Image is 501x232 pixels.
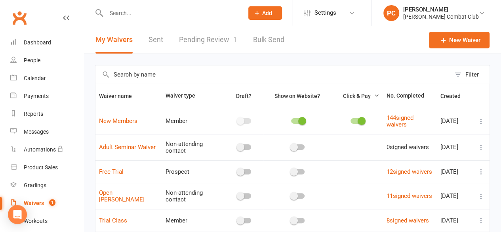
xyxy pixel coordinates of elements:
th: Waiver type [162,84,225,108]
button: Waiver name [99,91,141,101]
a: Trial Class [99,217,127,224]
td: Non-attending contact [162,134,225,160]
button: Add [248,6,282,20]
div: Reports [24,111,43,117]
button: My Waivers [95,26,133,54]
td: [DATE] [437,134,473,160]
a: New Waiver [429,32,490,48]
span: 1 [233,35,237,44]
a: Sent [149,26,163,54]
div: Workouts [24,218,48,224]
span: Draft? [236,93,251,99]
span: 0 signed waivers [386,144,429,151]
td: Non-attending contact [162,183,225,209]
span: Settings [314,4,336,22]
td: [DATE] [437,183,473,209]
span: 1 [49,199,55,206]
div: Waivers [24,200,44,206]
a: Pending Review1 [179,26,237,54]
input: Search by name [95,65,450,84]
span: Waiver name [99,93,141,99]
td: Member [162,108,225,134]
td: [DATE] [437,209,473,232]
div: Gradings [24,182,46,188]
td: [DATE] [437,160,473,183]
div: [PERSON_NAME] [403,6,479,13]
span: Add [262,10,272,16]
a: Bulk Send [253,26,284,54]
a: New Members [99,117,137,125]
div: Messages [24,128,49,135]
button: Created [440,91,469,101]
input: Search... [104,8,238,19]
td: Prospect [162,160,225,183]
a: Automations [10,141,84,159]
div: [PERSON_NAME] Combat Club [403,13,479,20]
a: Payments [10,87,84,105]
a: Adult Seminar Waiver [99,144,156,151]
a: Clubworx [10,8,29,28]
div: Payments [24,93,49,99]
div: People [24,57,40,63]
span: Show on Website? [274,93,320,99]
a: Gradings [10,176,84,194]
div: Automations [24,146,56,153]
a: Free Trial [99,168,124,175]
a: Messages [10,123,84,141]
a: Reports [10,105,84,123]
a: 144signed waivers [386,114,413,128]
a: Workouts [10,212,84,230]
div: Calendar [24,75,46,81]
div: Filter [465,70,479,79]
a: 8signed waivers [386,217,429,224]
a: Dashboard [10,34,84,52]
button: Filter [450,65,490,84]
button: Draft? [229,91,260,101]
a: Product Sales [10,159,84,176]
th: No. Completed [383,84,437,108]
a: 12signed waivers [386,168,432,175]
td: [DATE] [437,108,473,134]
div: Open Intercom Messenger [8,205,27,224]
button: Show on Website? [267,91,328,101]
div: Product Sales [24,164,58,171]
div: Dashboard [24,39,51,46]
a: People [10,52,84,69]
a: 11signed waivers [386,192,432,199]
a: Waivers 1 [10,194,84,212]
td: Member [162,209,225,232]
a: Open [PERSON_NAME] [99,189,145,203]
button: Click & Pay [335,91,379,101]
a: Calendar [10,69,84,87]
span: Click & Pay [343,93,370,99]
span: Created [440,93,469,99]
div: PC [383,5,399,21]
